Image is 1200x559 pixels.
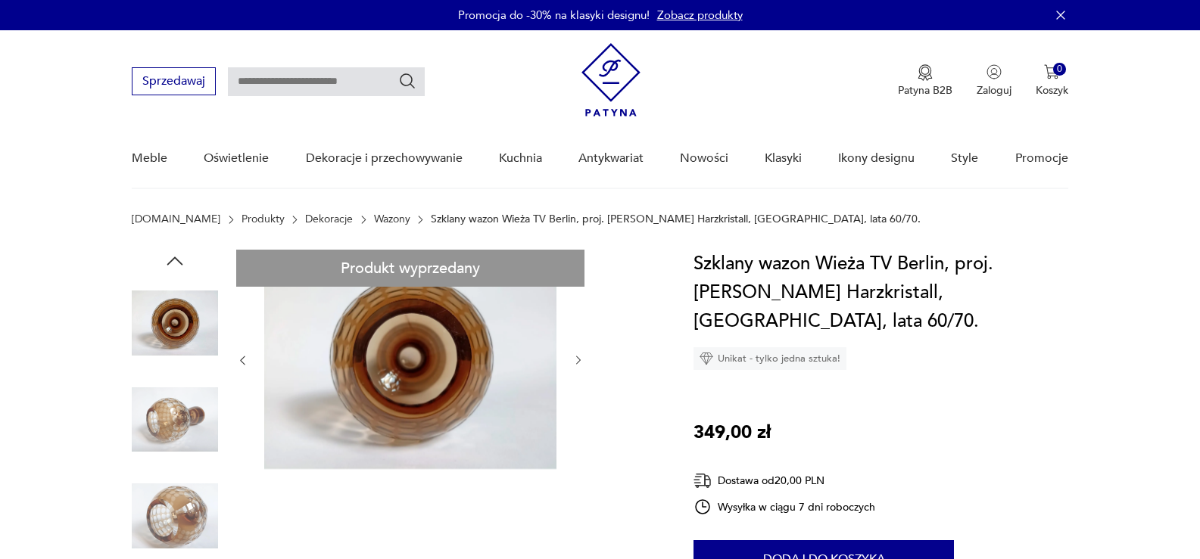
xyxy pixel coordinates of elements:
[458,8,650,23] p: Promocja do -30% na klasyki designu!
[1036,83,1068,98] p: Koszyk
[236,250,584,287] div: Produkt wyprzedany
[1053,63,1066,76] div: 0
[581,43,641,116] img: Patyna - sklep z meblami i dekoracjami vintage
[986,64,1002,79] img: Ikonka użytkownika
[264,250,556,469] img: Zdjęcie produktu Szklany wazon Wieża TV Berlin, proj. Marita Voigt Harzkristall, Niemcy, lata 60/70.
[951,129,978,188] a: Style
[1015,129,1068,188] a: Promocje
[431,213,921,225] p: Szklany wazon Wieża TV Berlin, proj. [PERSON_NAME] Harzkristall, [GEOGRAPHIC_DATA], lata 60/70.
[132,377,218,463] img: Zdjęcie produktu Szklany wazon Wieża TV Berlin, proj. Marita Voigt Harzkristall, Niemcy, lata 60/70.
[499,129,542,188] a: Kuchnia
[694,347,846,370] div: Unikat - tylko jedna sztuka!
[398,72,416,90] button: Szukaj
[132,67,216,95] button: Sprzedawaj
[132,280,218,366] img: Zdjęcie produktu Szklany wazon Wieża TV Berlin, proj. Marita Voigt Harzkristall, Niemcy, lata 60/70.
[578,129,644,188] a: Antykwariat
[898,64,952,98] a: Ikona medaluPatyna B2B
[838,129,915,188] a: Ikony designu
[977,83,1011,98] p: Zaloguj
[374,213,410,225] a: Wazony
[694,471,712,490] img: Ikona dostawy
[694,250,1068,336] h1: Szklany wazon Wieża TV Berlin, proj. [PERSON_NAME] Harzkristall, [GEOGRAPHIC_DATA], lata 60/70.
[694,471,875,490] div: Dostawa od 20,00 PLN
[242,213,285,225] a: Produkty
[700,352,713,365] img: Ikona diamentu
[680,129,728,188] a: Nowości
[132,213,220,225] a: [DOMAIN_NAME]
[305,213,353,225] a: Dekoracje
[898,83,952,98] p: Patyna B2B
[132,129,167,188] a: Meble
[1044,64,1059,79] img: Ikona koszyka
[694,418,771,447] p: 349,00 zł
[204,129,269,188] a: Oświetlenie
[977,64,1011,98] button: Zaloguj
[918,64,933,81] img: Ikona medalu
[694,498,875,516] div: Wysyłka w ciągu 7 dni roboczych
[657,8,743,23] a: Zobacz produkty
[898,64,952,98] button: Patyna B2B
[765,129,802,188] a: Klasyki
[132,77,216,88] a: Sprzedawaj
[1036,64,1068,98] button: 0Koszyk
[132,473,218,559] img: Zdjęcie produktu Szklany wazon Wieża TV Berlin, proj. Marita Voigt Harzkristall, Niemcy, lata 60/70.
[306,129,463,188] a: Dekoracje i przechowywanie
